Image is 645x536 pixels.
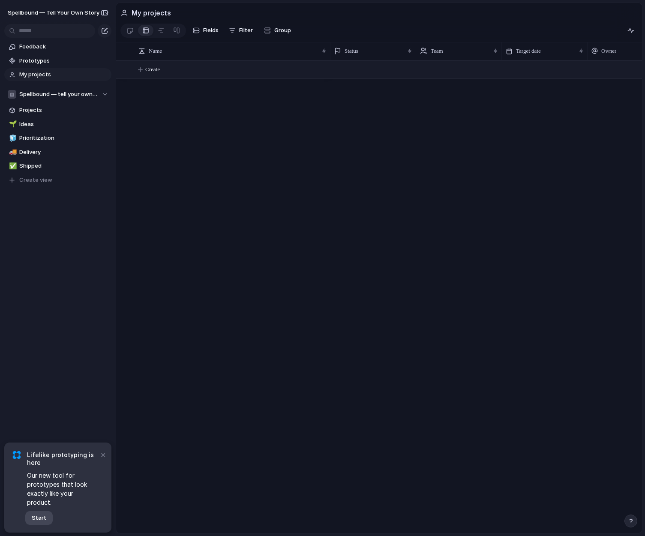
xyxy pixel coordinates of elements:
span: Create [145,65,160,74]
span: Prototypes [19,57,108,65]
span: My projects [19,70,108,79]
span: Status [345,47,358,55]
span: Prioritization [19,134,108,142]
a: Feedback [4,40,111,53]
span: Target date [516,47,541,55]
button: Create view [4,174,111,187]
button: Spellbound — tell your own story [4,88,111,101]
button: Fields [189,24,222,37]
span: Projects [19,106,108,114]
a: My projects [4,68,111,81]
span: Filter [239,26,253,35]
a: 🚚Delivery [4,146,111,159]
span: Name [149,47,162,55]
span: Fields [203,26,219,35]
h2: My projects [132,8,171,18]
button: 🚚 [8,148,16,157]
span: Team [431,47,443,55]
span: Spellbound — tell your own story [8,9,99,17]
button: 🧊 [8,134,16,142]
button: Start [25,511,53,525]
span: Shipped [19,162,108,170]
span: Group [274,26,291,35]
span: Delivery [19,148,108,157]
button: Group [260,24,295,37]
a: ✅Shipped [4,160,111,172]
div: 🌱 [9,119,15,129]
div: ✅ [9,161,15,171]
a: Prototypes [4,54,111,67]
span: Feedback [19,42,108,51]
span: Spellbound — tell your own story [19,90,98,99]
span: Create view [19,176,52,184]
button: ✅ [8,162,16,170]
a: Projects [4,104,111,117]
button: Dismiss [98,449,108,460]
button: Filter [225,24,256,37]
span: Owner [601,47,616,55]
a: 🧊Prioritization [4,132,111,145]
div: 🚚 [9,147,15,157]
a: 🌱Ideas [4,118,111,131]
span: Start [32,514,46,522]
button: Spellbound — tell your own story [4,6,114,20]
span: Ideas [19,120,108,129]
button: 🌱 [8,120,16,129]
div: 🧊 [9,133,15,143]
span: Lifelike prototyping is here [27,451,99,467]
span: Our new tool for prototypes that look exactly like your product. [27,471,99,507]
